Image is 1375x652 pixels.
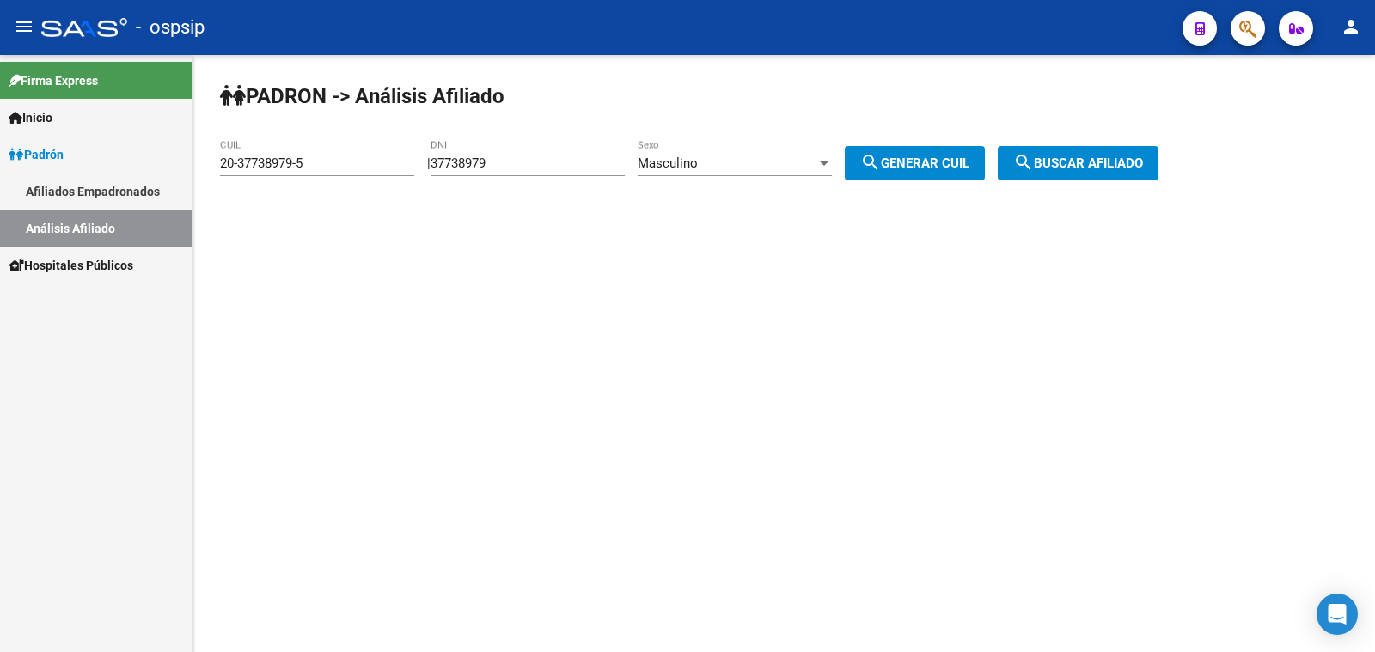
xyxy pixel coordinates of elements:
span: Inicio [9,108,52,127]
span: Buscar afiliado [1013,155,1143,171]
mat-icon: search [1013,152,1034,173]
span: Firma Express [9,71,98,90]
span: Padrón [9,145,64,164]
span: Hospitales Públicos [9,256,133,275]
strong: PADRON -> Análisis Afiliado [220,84,504,108]
span: Masculino [638,155,698,171]
mat-icon: menu [14,16,34,37]
span: Generar CUIL [860,155,969,171]
button: Buscar afiliado [998,146,1158,180]
mat-icon: person [1341,16,1361,37]
div: | [427,155,998,171]
mat-icon: search [860,152,881,173]
div: Open Intercom Messenger [1317,594,1358,635]
button: Generar CUIL [845,146,985,180]
span: - ospsip [136,9,205,46]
